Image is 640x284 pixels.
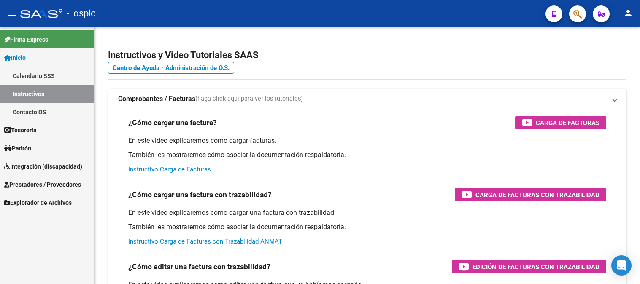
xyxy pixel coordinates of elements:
span: (haga click aquí para ver los tutoriales) [195,94,303,104]
button: Carga de Facturas [515,116,606,129]
strong: Comprobantes / Facturas [118,94,195,104]
span: Explorador de Archivos [4,198,72,207]
p: En este video explicaremos cómo cargar una factura con trazabilidad. [128,208,606,217]
mat-icon: person [623,8,633,18]
span: Integración (discapacidad) [4,162,82,171]
button: Carga de Facturas con Trazabilidad [455,188,606,201]
button: Edición de Facturas con Trazabilidad [452,260,606,273]
mat-icon: menu [7,8,17,18]
span: - ospic [67,4,96,23]
div: Open Intercom Messenger [611,255,632,276]
h3: ¿Cómo cargar una factura con trazabilidad? [128,189,272,201]
a: Instructivo Carga de Facturas con Trazabilidad ANMAT [128,238,282,245]
p: También les mostraremos cómo asociar la documentación respaldatoria. [128,222,606,232]
a: Instructivo Carga de Facturas [128,166,211,173]
span: Padrón [4,144,31,153]
span: Tesorería [4,126,37,135]
span: Firma Express [4,35,48,44]
span: Carga de Facturas con Trazabilidad [475,190,599,200]
p: En este video explicaremos cómo cargar facturas. [128,136,606,145]
p: También les mostraremos cómo asociar la documentación respaldatoria. [128,150,606,160]
span: Prestadores / Proveedores [4,180,81,189]
span: Inicio [4,53,26,62]
a: Centro de Ayuda - Administración de O.S. [108,62,234,74]
h3: ¿Cómo editar una factura con trazabilidad? [128,261,270,273]
span: Edición de Facturas con Trazabilidad [473,262,599,272]
h3: ¿Cómo cargar una factura? [128,117,217,129]
mat-expansion-panel-header: Comprobantes / Facturas(haga click aquí para ver los tutoriales) [108,89,626,109]
span: Carga de Facturas [536,118,599,128]
h2: Instructivos y Video Tutoriales SAAS [108,47,626,63]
